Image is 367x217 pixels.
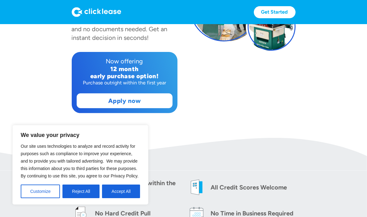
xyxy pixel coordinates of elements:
[77,57,173,66] div: Now offering
[72,7,121,17] img: Logo
[77,66,173,73] div: 12 month
[77,73,173,80] div: early purchase option!
[21,144,139,178] span: Our site uses technologies to analyze and record activity for purposes such as compliance to impr...
[77,94,172,108] a: Apply now
[254,6,296,18] a: Get Started
[77,80,173,86] div: Purchase outright within the first year
[21,185,60,198] button: Customize
[187,178,206,197] img: welcome icon
[211,183,287,192] div: All Credit Scores Welcome
[102,185,140,198] button: Accept All
[62,185,100,198] button: Reject All
[21,131,140,139] p: We value your privacy
[12,125,148,205] div: We value your privacy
